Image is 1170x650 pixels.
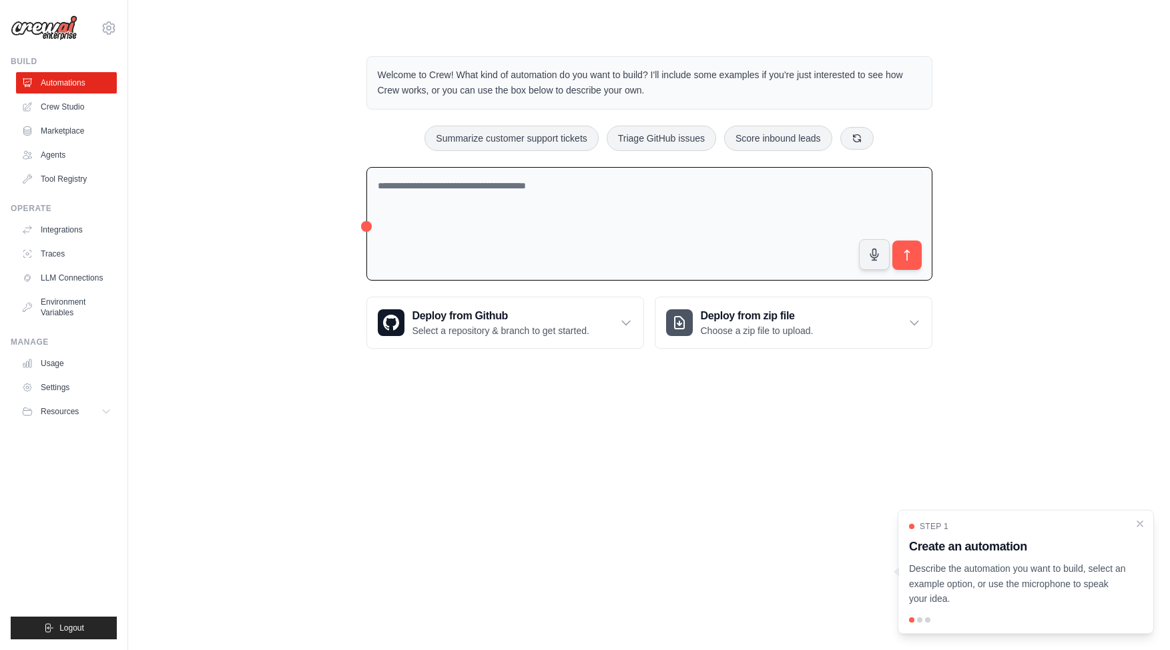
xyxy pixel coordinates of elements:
[1135,518,1145,529] button: Close walkthrough
[11,203,117,214] div: Operate
[16,168,117,190] a: Tool Registry
[412,308,589,324] h3: Deploy from Github
[920,521,948,532] span: Step 1
[724,126,832,151] button: Score inbound leads
[59,623,84,633] span: Logout
[41,406,79,417] span: Resources
[16,401,117,422] button: Resources
[909,561,1127,607] p: Describe the automation you want to build, select an example option, or use the microphone to spe...
[378,67,921,98] p: Welcome to Crew! What kind of automation do you want to build? I'll include some examples if you'...
[909,537,1127,556] h3: Create an automation
[11,337,117,347] div: Manage
[16,219,117,240] a: Integrations
[11,617,117,639] button: Logout
[16,243,117,265] a: Traces
[16,96,117,118] a: Crew Studio
[607,126,716,151] button: Triage GitHub issues
[16,144,117,166] a: Agents
[16,267,117,289] a: LLM Connections
[16,72,117,94] a: Automations
[16,291,117,323] a: Environment Variables
[16,120,117,142] a: Marketplace
[412,324,589,337] p: Select a repository & branch to get started.
[701,308,814,324] h3: Deploy from zip file
[16,353,117,374] a: Usage
[11,56,117,67] div: Build
[424,126,598,151] button: Summarize customer support tickets
[701,324,814,337] p: Choose a zip file to upload.
[11,15,77,41] img: Logo
[16,377,117,398] a: Settings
